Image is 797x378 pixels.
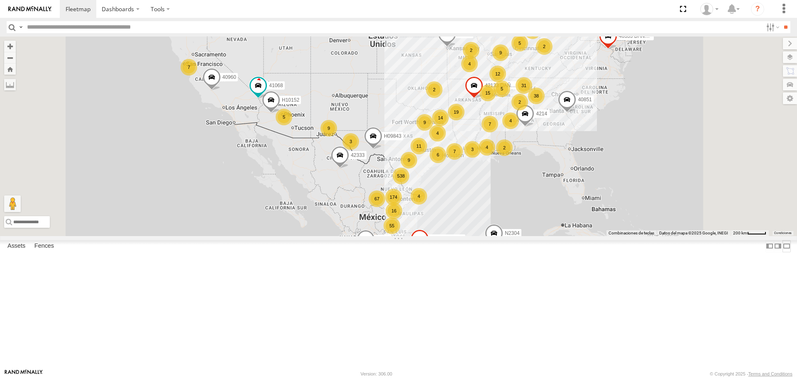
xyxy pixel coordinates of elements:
div: 4 [502,112,519,129]
label: Hide Summary Table [782,240,791,252]
div: 11 [411,138,427,154]
span: 41068 [269,83,283,88]
div: 5 [494,80,510,97]
span: 42313 PERDIDO [430,236,468,241]
div: 7 [482,116,498,132]
span: 4214 [536,111,547,117]
button: Zoom Home [4,63,16,75]
div: 4 [429,125,446,141]
div: 9 [416,114,433,131]
label: Dock Summary Table to the Left [765,240,774,252]
div: 5 [511,35,528,51]
div: 7 [181,59,197,76]
div: 9 [492,44,509,61]
i: ? [751,2,764,16]
a: Visit our Website [5,370,43,378]
label: Map Settings [783,93,797,104]
a: Terms and Conditions [748,371,792,376]
span: 42133 DAÑADO [485,83,521,89]
div: © Copyright 2025 - [710,371,792,376]
div: 12 [489,66,506,82]
div: 7 [446,143,463,160]
button: Escala del mapa: 200 km por 42 píxeles [731,230,769,236]
div: 6 [430,146,446,163]
span: 40960 [222,75,236,80]
div: 9 [320,120,337,137]
div: 4 [479,139,495,156]
div: 3 [464,141,481,158]
div: 31 [516,77,532,94]
div: 9 [401,152,417,168]
div: Miguel Cantu [697,3,721,15]
button: Zoom out [4,52,16,63]
button: Zoom in [4,41,16,52]
span: 40851 [578,97,592,102]
span: 40335 DAÑADO [619,34,655,39]
span: H10152 [282,97,299,103]
span: H09843 [384,133,401,139]
div: 2 [536,38,553,55]
label: Dock Summary Table to the Right [774,240,782,252]
div: 16 [386,202,402,219]
img: rand-logo.svg [8,6,51,12]
div: 2 [511,94,528,110]
label: Search Query [17,21,24,33]
div: 14 [432,110,449,126]
div: 15 [479,85,496,101]
div: Version: 306.00 [361,371,392,376]
label: Measure [4,79,16,90]
label: Fences [30,241,58,252]
div: 2 [463,42,479,59]
label: Assets [3,241,29,252]
span: N2304 [505,230,519,236]
div: 538 [393,168,409,184]
div: 38 [528,88,545,104]
a: Condiciones (se abre en una nueva pestaña) [774,231,792,234]
div: 67 [369,190,385,207]
span: 200 km [733,231,747,235]
span: 42333 [351,152,364,158]
div: 3 [342,133,359,150]
button: Combinaciones de teclas [609,230,654,236]
div: 5 [276,109,292,125]
div: 4 [411,188,427,205]
div: 2 [426,81,443,98]
div: 55 [384,217,400,234]
span: Datos del mapa ©2025 Google, INEGI [659,231,728,235]
div: 4 [461,56,478,72]
div: 2 [496,139,513,156]
label: Search Filter Options [763,21,781,33]
div: 19 [448,104,465,120]
button: Arrastra el hombrecito naranja al mapa para abrir Street View [4,195,21,212]
div: 174 [385,189,402,205]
